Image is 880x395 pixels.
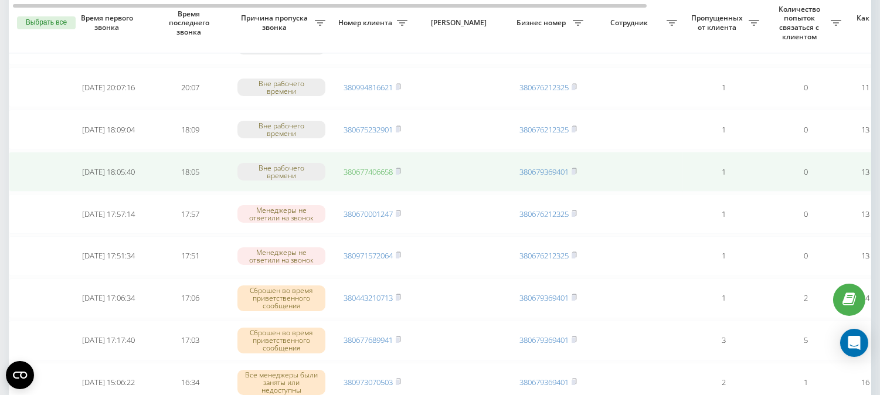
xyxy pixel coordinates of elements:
[683,321,765,360] td: 3
[519,166,569,177] a: 380679369401
[519,292,569,303] a: 380679369401
[77,13,140,32] span: Время первого звонка
[519,124,569,135] a: 380676212325
[423,18,497,28] span: [PERSON_NAME]
[150,321,232,360] td: 17:03
[67,67,150,107] td: [DATE] 20:07:16
[237,121,325,138] div: Вне рабочего времени
[237,163,325,181] div: Вне рабочего времени
[765,321,847,360] td: 5
[683,236,765,276] td: 1
[67,278,150,318] td: [DATE] 17:06:34
[17,16,76,29] button: Выбрать все
[765,278,847,318] td: 2
[344,209,393,219] a: 380670001247
[765,110,847,149] td: 0
[765,236,847,276] td: 0
[683,67,765,107] td: 1
[519,82,569,93] a: 380676212325
[513,18,573,28] span: Бизнес номер
[237,13,315,32] span: Причина пропуска звонка
[595,18,667,28] span: Сотрудник
[67,321,150,360] td: [DATE] 17:17:40
[237,285,325,311] div: Сброшен во время приветственного сообщения
[6,361,34,389] button: Open CMP widget
[344,166,393,177] a: 380677406658
[344,82,393,93] a: 380994816621
[150,278,232,318] td: 17:06
[150,152,232,192] td: 18:05
[519,377,569,387] a: 380679369401
[67,194,150,234] td: [DATE] 17:57:14
[519,250,569,261] a: 380676212325
[683,278,765,318] td: 1
[519,209,569,219] a: 380676212325
[683,110,765,149] td: 1
[237,247,325,265] div: Менеджеры не ответили на звонок
[771,5,831,41] span: Количество попыток связаться с клиентом
[159,9,222,37] span: Время последнего звонка
[150,67,232,107] td: 20:07
[337,18,397,28] span: Номер клиента
[344,250,393,261] a: 380971572064
[344,124,393,135] a: 380675232901
[840,329,868,357] div: Open Intercom Messenger
[519,335,569,345] a: 380679369401
[765,152,847,192] td: 0
[67,110,150,149] td: [DATE] 18:09:04
[67,152,150,192] td: [DATE] 18:05:40
[67,236,150,276] td: [DATE] 17:51:34
[150,110,232,149] td: 18:09
[150,236,232,276] td: 17:51
[237,205,325,223] div: Менеджеры не ответили на звонок
[689,13,749,32] span: Пропущенных от клиента
[765,67,847,107] td: 0
[765,194,847,234] td: 0
[683,152,765,192] td: 1
[344,335,393,345] a: 380677689941
[237,79,325,96] div: Вне рабочего времени
[344,377,393,387] a: 380973070503
[150,194,232,234] td: 17:57
[683,194,765,234] td: 1
[344,292,393,303] a: 380443210713
[237,328,325,353] div: Сброшен во время приветственного сообщения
